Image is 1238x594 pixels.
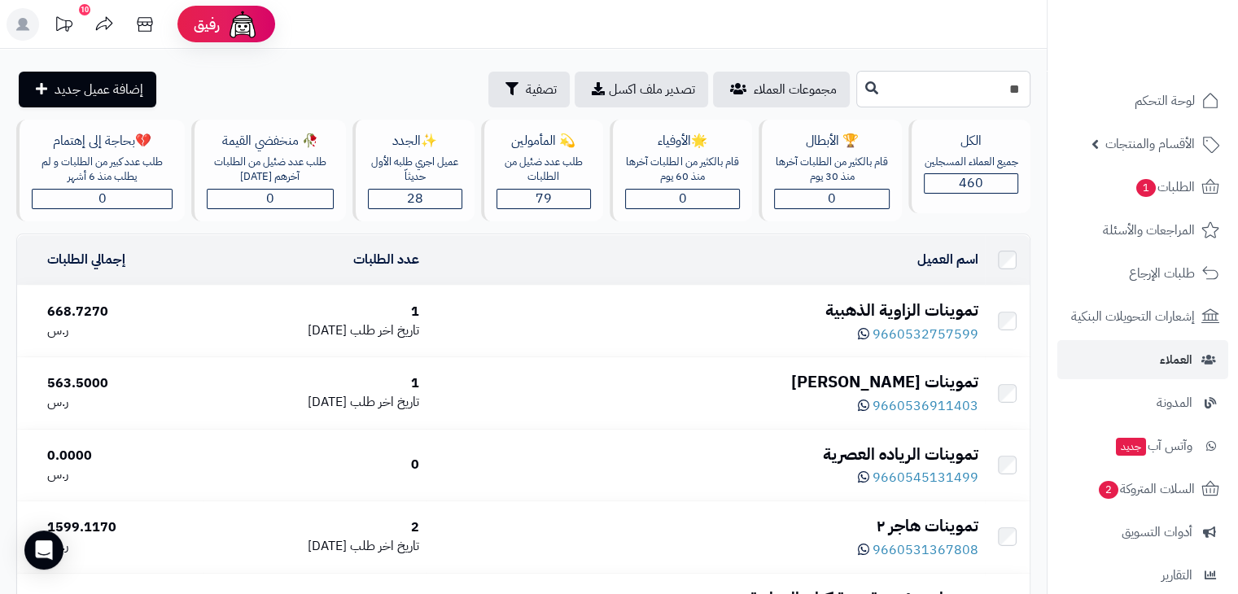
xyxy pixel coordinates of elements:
[432,299,978,322] div: تموينات الزاوية الذهبية
[1057,383,1228,422] a: المدونة
[432,443,978,466] div: تموينات الرياده العصرية
[432,514,978,538] div: تموينات هاجر ٢
[210,537,419,556] div: [DATE]
[32,132,173,151] div: 💔بحاجة إلى إهتمام
[47,250,125,269] a: إجمالي الطلبات
[575,72,708,107] a: تصدير ملف اكسل
[43,8,84,45] a: تحديثات المنصة
[924,155,1018,170] div: جميع العملاء المسجلين
[1103,219,1195,242] span: المراجعات والأسئلة
[1114,435,1192,457] span: وآتس آب
[1129,262,1195,285] span: طلبات الإرجاع
[188,120,348,221] a: 🥀 منخفضي القيمةطلب عدد ضئيل من الطلبات آخرهم [DATE]0
[873,468,978,487] span: 9660545131499
[917,250,978,269] a: اسم العميل
[828,189,836,208] span: 0
[755,120,905,221] a: 🏆 الأبطالقام بالكثير من الطلبات آخرها منذ 30 يوم0
[754,80,837,99] span: مجموعات العملاء
[606,120,756,221] a: 🌟الأوفياءقام بالكثير من الطلبات آخرها منذ 60 يوم0
[1135,176,1195,199] span: الطلبات
[47,465,197,484] div: ر.س
[47,537,197,556] div: ر.س
[1057,470,1228,509] a: السلات المتروكة2
[1157,391,1192,414] span: المدونة
[368,155,462,185] div: عميل اجري طلبه الأول حديثاّ
[924,132,1018,151] div: الكل
[47,321,197,340] div: ر.س
[1057,168,1228,207] a: الطلبات1
[350,392,419,412] span: تاريخ اخر طلب
[1057,426,1228,465] a: وآتس آبجديد
[55,80,143,99] span: إضافة عميل جديد
[207,155,333,185] div: طلب عدد ضئيل من الطلبات آخرهم [DATE]
[47,303,197,321] div: 668.7270
[526,80,557,99] span: تصفية
[609,80,695,99] span: تصدير ملف اكسل
[1160,348,1192,371] span: العملاء
[1057,340,1228,379] a: العملاء
[873,396,978,416] span: 9660536911403
[488,72,570,107] button: تصفية
[905,120,1034,221] a: الكلجميع العملاء المسجلين460
[32,155,173,185] div: طلب عدد كبير من الطلبات و لم يطلب منذ 6 أشهر
[625,132,741,151] div: 🌟الأوفياء
[350,536,419,556] span: تاريخ اخر طلب
[478,120,606,221] a: 💫 المأمولينطلب عدد ضئيل من الطلبات79
[407,189,423,208] span: 28
[873,325,978,344] span: 9660532757599
[1135,178,1157,198] span: 1
[858,468,978,487] a: 9660545131499
[1122,521,1192,544] span: أدوات التسويق
[1057,254,1228,293] a: طلبات الإرجاع
[207,132,333,151] div: 🥀 منخفضي القيمة
[24,531,63,570] div: فتح برنامج مراسلة Intercom
[13,120,188,221] a: 💔بحاجة إلى إهتمامطلب عدد كبير من الطلبات و لم يطلب منذ 6 أشهر0
[1116,438,1146,456] span: جديد
[1057,81,1228,120] a: لوحة التحكم
[210,374,419,393] div: 1
[194,15,220,34] span: رفيق
[625,155,741,185] div: قام بالكثير من الطلبات آخرها منذ 60 يوم
[19,72,156,107] a: إضافة عميل جديد
[858,325,978,344] a: 9660532757599
[497,155,591,185] div: طلب عدد ضئيل من الطلبات
[774,155,890,185] div: قام بالكثير من الطلبات آخرها منذ 30 يوم
[210,518,419,537] div: 2
[1057,513,1228,552] a: أدوات التسويق
[266,189,274,208] span: 0
[210,321,419,340] div: [DATE]
[774,132,890,151] div: 🏆 الأبطال
[98,189,107,208] span: 0
[1097,478,1195,500] span: السلات المتروكة
[353,250,419,269] a: عدد الطلبات
[858,396,978,416] a: 9660536911403
[349,120,478,221] a: ✨الجددعميل اجري طلبه الأول حديثاّ28
[713,72,850,107] a: مجموعات العملاء
[79,4,90,15] div: 10
[536,189,552,208] span: 79
[1127,15,1223,49] img: logo-2.png
[1105,133,1195,155] span: الأقسام والمنتجات
[210,456,419,474] div: 0
[497,132,591,151] div: 💫 المأمولين
[210,303,419,321] div: 1
[858,540,978,560] a: 9660531367808
[959,173,983,193] span: 460
[678,189,686,208] span: 0
[1071,305,1195,328] span: إشعارات التحويلات البنكية
[432,370,978,394] div: تموينات [PERSON_NAME]
[350,321,419,340] span: تاريخ اخر طلب
[368,132,462,151] div: ✨الجدد
[47,518,197,537] div: 1599.1170
[1098,480,1119,500] span: 2
[1161,564,1192,587] span: التقارير
[210,393,419,412] div: [DATE]
[873,540,978,560] span: 9660531367808
[1057,211,1228,250] a: المراجعات والأسئلة
[1135,90,1195,112] span: لوحة التحكم
[47,393,197,412] div: ر.س
[226,8,259,41] img: ai-face.png
[1057,297,1228,336] a: إشعارات التحويلات البنكية
[47,374,197,393] div: 563.5000
[47,447,197,465] div: 0.0000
